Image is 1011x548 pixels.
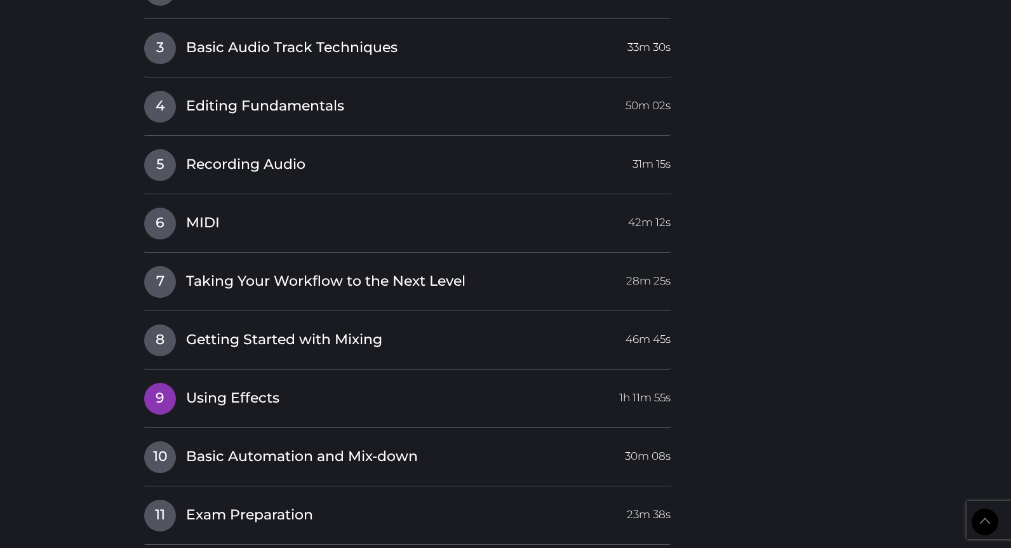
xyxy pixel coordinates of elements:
a: 5Recording Audio31m 15s [144,149,671,175]
span: 10 [144,441,176,473]
span: 8 [144,324,176,356]
span: Getting Started with Mixing [186,330,382,350]
span: 1h 11m 55s [619,383,671,406]
span: 7 [144,266,176,298]
span: Basic Audio Track Techniques [186,38,398,58]
a: 7Taking Your Workflow to the Next Level28m 25s [144,265,671,292]
span: Taking Your Workflow to the Next Level [186,272,465,291]
span: 3 [144,32,176,64]
span: 33m 30s [627,32,671,55]
a: 11Exam Preparation23m 38s [144,499,671,526]
span: MIDI [186,213,220,233]
a: 3Basic Audio Track Techniques33m 30s [144,32,671,58]
span: 31m 15s [633,149,671,172]
a: 4Editing Fundamentals50m 02s [144,90,671,117]
span: 46m 45s [626,324,671,347]
span: Recording Audio [186,155,305,175]
a: 8Getting Started with Mixing46m 45s [144,324,671,351]
span: 6 [144,208,176,239]
span: Editing Fundamentals [186,97,344,116]
span: 11 [144,500,176,531]
a: 10Basic Automation and Mix-down30m 08s [144,441,671,467]
a: 6MIDI42m 12s [144,207,671,234]
span: 28m 25s [626,266,671,289]
a: 9Using Effects1h 11m 55s [144,382,671,409]
span: 30m 08s [625,441,671,464]
span: Using Effects [186,389,279,408]
a: Back to Top [972,509,998,535]
span: 23m 38s [627,500,671,523]
span: 9 [144,383,176,415]
span: 50m 02s [626,91,671,114]
span: 42m 12s [628,208,671,231]
span: Exam Preparation [186,505,313,525]
span: Basic Automation and Mix-down [186,447,418,467]
span: 5 [144,149,176,181]
span: 4 [144,91,176,123]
